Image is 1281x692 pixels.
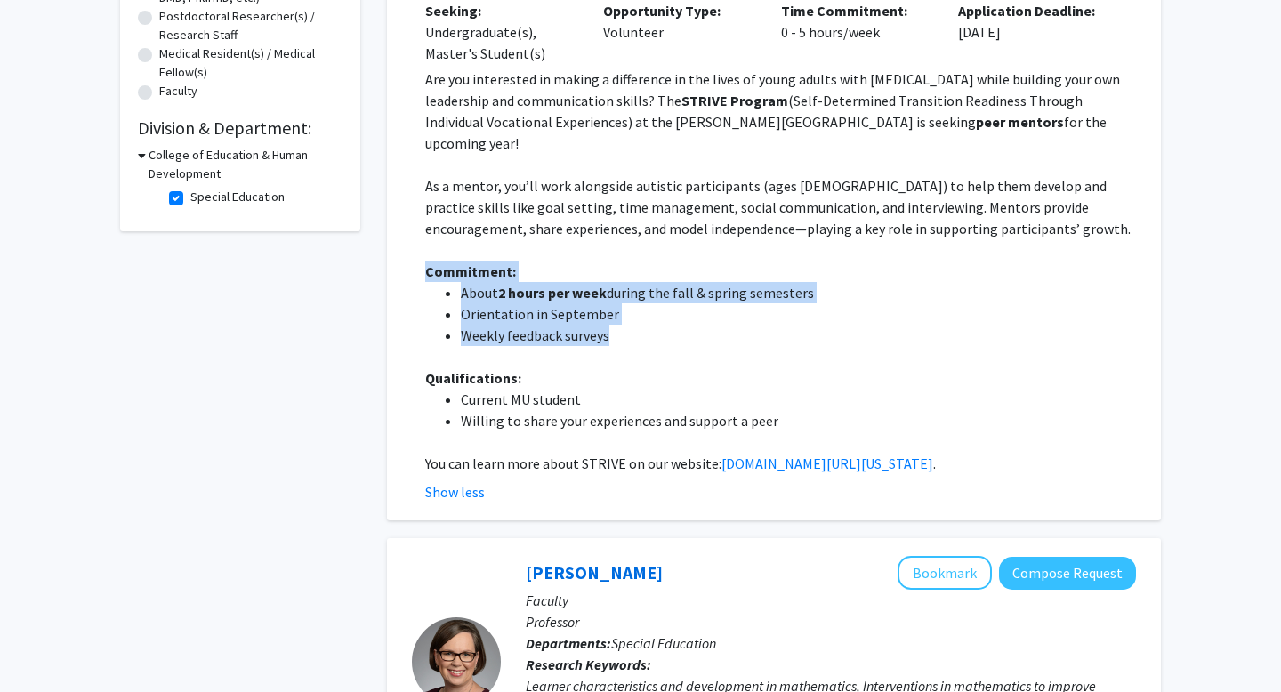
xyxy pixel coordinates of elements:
a: [PERSON_NAME] [526,561,663,583]
p: You can learn more about STRIVE on our website: . [425,453,1136,474]
b: Departments: [526,634,611,652]
li: Orientation in September [461,303,1136,325]
strong: peer mentors [976,113,1064,131]
iframe: Chat [13,612,76,679]
div: Undergraduate(s), Master's Student(s) [425,21,576,64]
strong: Qualifications: [425,369,521,387]
button: Compose Request to Delinda van Garderen [999,557,1136,590]
strong: STRIVE Program [681,92,788,109]
li: Weekly feedback surveys [461,325,1136,346]
p: As a mentor, you’ll work alongside autistic participants (ages [DEMOGRAPHIC_DATA]) to help them d... [425,175,1136,239]
p: Faculty [526,590,1136,611]
h3: College of Education & Human Development [149,146,342,183]
p: Professor [526,611,1136,632]
p: Are you interested in making a difference in the lives of young adults with [MEDICAL_DATA] while ... [425,68,1136,154]
strong: 2 hours per week [498,284,607,302]
h2: Division & Department: [138,117,342,139]
a: [DOMAIN_NAME][URL][US_STATE] [721,455,933,472]
label: Postdoctoral Researcher(s) / Research Staff [159,7,342,44]
label: Faculty [159,82,197,101]
li: Current MU student [461,389,1136,410]
li: Willing to share your experiences and support a peer [461,410,1136,431]
label: Special Education [190,188,285,206]
button: Add Delinda van Garderen to Bookmarks [898,556,992,590]
b: Research Keywords: [526,656,651,673]
label: Medical Resident(s) / Medical Fellow(s) [159,44,342,82]
span: Special Education [611,634,716,652]
strong: Commitment: [425,262,516,280]
li: About during the fall & spring semesters [461,282,1136,303]
button: Show less [425,481,485,503]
